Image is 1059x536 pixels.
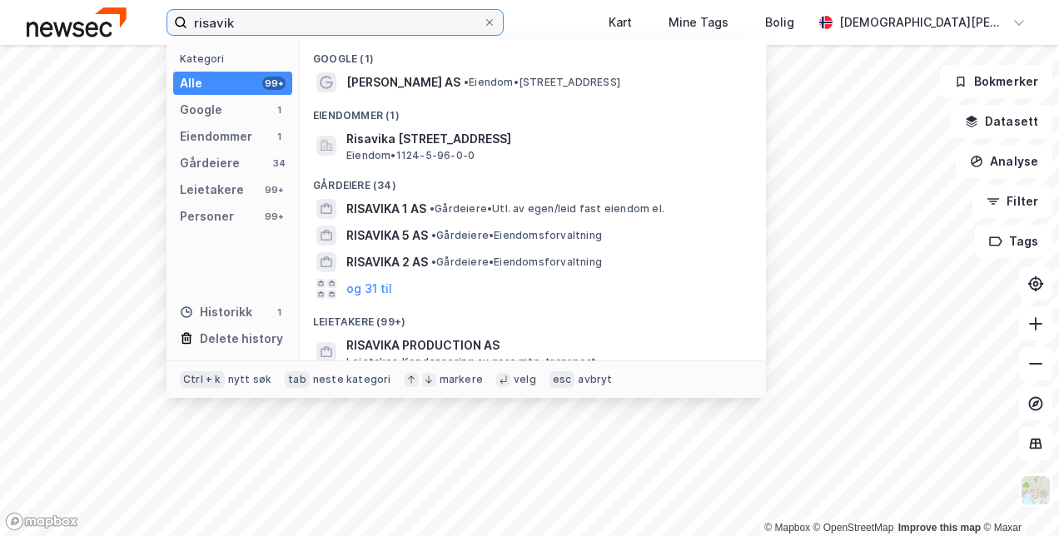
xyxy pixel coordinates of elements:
span: Gårdeiere • Eiendomsforvaltning [431,229,602,242]
span: Risavika [STREET_ADDRESS] [346,129,746,149]
span: • [431,229,436,241]
span: [PERSON_NAME] AS [346,72,460,92]
a: OpenStreetMap [813,522,894,534]
div: Historikk [180,302,252,322]
input: Søk på adresse, matrikkel, gårdeiere, leietakere eller personer [187,10,483,35]
button: Bokmerker [940,65,1052,98]
div: esc [549,371,575,388]
div: tab [285,371,310,388]
div: Kontrollprogram for chat [976,456,1059,536]
button: Analyse [956,145,1052,178]
div: Personer [180,206,234,226]
div: 1 [272,130,286,143]
div: Google (1) [300,39,766,69]
div: markere [440,373,483,386]
div: Alle [180,73,202,93]
span: Eiendom • 1124-5-96-0-0 [346,149,475,162]
button: Tags [975,225,1052,258]
span: Leietaker • Kondensering av gass mtp. transport [346,355,596,369]
a: Improve this map [898,522,981,534]
span: • [464,76,469,88]
button: Filter [972,185,1052,218]
div: Leietakere [180,180,244,200]
div: Gårdeiere (34) [300,166,766,196]
div: 99+ [262,183,286,196]
div: Eiendommer [180,127,252,146]
div: 99+ [262,77,286,90]
span: Eiendom • [STREET_ADDRESS] [464,76,620,89]
span: RISAVIKA 5 AS [346,226,428,246]
span: RISAVIKA 2 AS [346,252,428,272]
span: Gårdeiere • Eiendomsforvaltning [431,256,602,269]
div: Bolig [765,12,794,32]
div: 99+ [262,210,286,223]
div: Kart [609,12,632,32]
div: nytt søk [228,373,272,386]
span: RISAVIKA PRODUCTION AS [346,335,746,355]
button: og 31 til [346,279,392,299]
span: Gårdeiere • Utl. av egen/leid fast eiendom el. [430,202,664,216]
div: Gårdeiere [180,153,240,173]
div: Eiendommer (1) [300,96,766,126]
span: • [431,256,436,268]
div: Google [180,100,222,120]
img: newsec-logo.f6e21ccffca1b3a03d2d.png [27,7,127,37]
div: Kategori [180,52,292,65]
a: Mapbox homepage [5,512,78,531]
div: avbryt [578,373,612,386]
span: RISAVIKA 1 AS [346,199,426,219]
div: 1 [272,103,286,117]
div: 34 [272,156,286,170]
a: Mapbox [764,522,810,534]
div: Mine Tags [669,12,728,32]
span: • [430,202,435,215]
iframe: Chat Widget [976,456,1059,536]
div: Leietakere (99+) [300,302,766,332]
div: neste kategori [313,373,391,386]
div: [DEMOGRAPHIC_DATA][PERSON_NAME] [839,12,1006,32]
div: 1 [272,305,286,319]
div: Ctrl + k [180,371,225,388]
div: velg [514,373,536,386]
button: Datasett [951,105,1052,138]
div: Delete history [200,329,283,349]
